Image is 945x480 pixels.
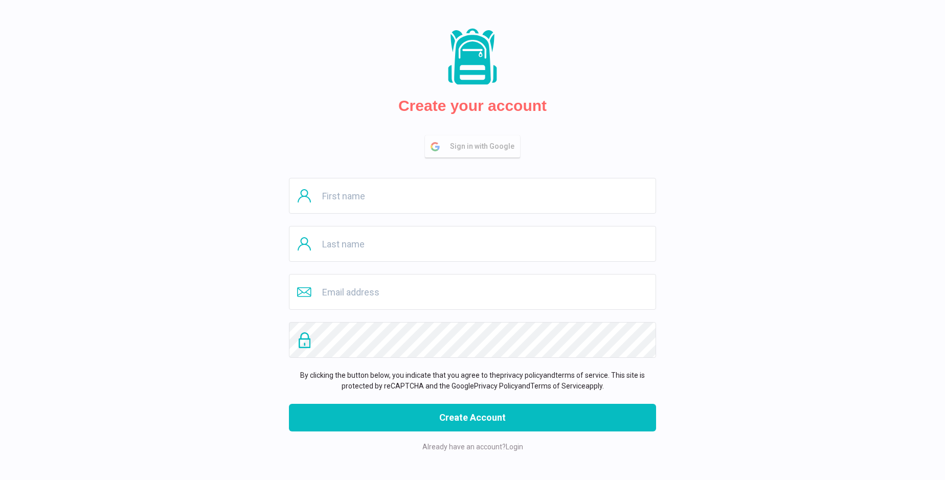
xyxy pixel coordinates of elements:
[555,371,608,379] a: terms of service
[289,274,656,310] input: Email address
[500,371,543,379] a: privacy policy
[444,28,501,86] img: Packs logo
[450,136,520,157] span: Sign in with Google
[289,370,656,392] p: By clicking the button below, you indicate that you agree to the and . This site is protected by ...
[398,97,547,115] h2: Create your account
[425,135,520,157] button: Sign in with Google
[289,404,656,431] button: Create Account
[289,442,656,452] p: Already have an account?
[474,382,518,390] a: Privacy Policy
[289,226,656,262] input: Last name
[506,443,523,451] a: Login
[530,382,586,390] a: Terms of Service
[289,178,656,214] input: First name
